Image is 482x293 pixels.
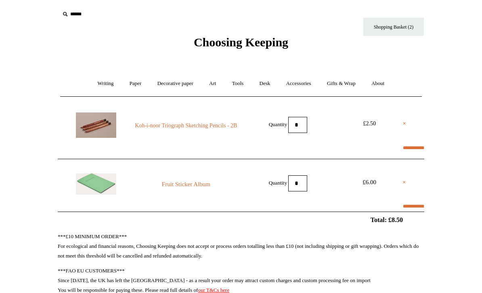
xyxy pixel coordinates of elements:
span: Choosing Keeping [194,35,288,49]
div: £2.50 [351,119,388,129]
a: Gifts & Wrap [320,73,363,94]
a: × [402,177,406,187]
h2: Total: £8.50 [39,216,443,224]
label: Quantity [269,121,287,127]
a: Tools [225,73,251,94]
a: Writing [90,73,121,94]
a: Accessories [279,73,319,94]
a: Paper [122,73,149,94]
a: our T&Cs here [198,287,229,293]
a: Desk [252,73,278,94]
a: × [403,119,406,129]
p: ***£10 MINIMUM ORDER*** For ecological and financial reasons, Choosing Keeping does not accept or... [58,232,424,261]
a: About [364,73,392,94]
img: Koh-i-noor Triograph Sketching Pencils - 2B [76,112,116,138]
img: Fruit Sticker Album [76,173,116,195]
a: Koh-i-noor Triograph Sketching Pencils - 2B [131,121,241,131]
a: Art [202,73,223,94]
a: Decorative paper [150,73,201,94]
a: Choosing Keeping [194,42,288,48]
label: Quantity [269,179,287,185]
a: Fruit Sticker Album [131,179,241,189]
div: £6.00 [351,177,388,187]
a: Shopping Basket (2) [363,18,424,36]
